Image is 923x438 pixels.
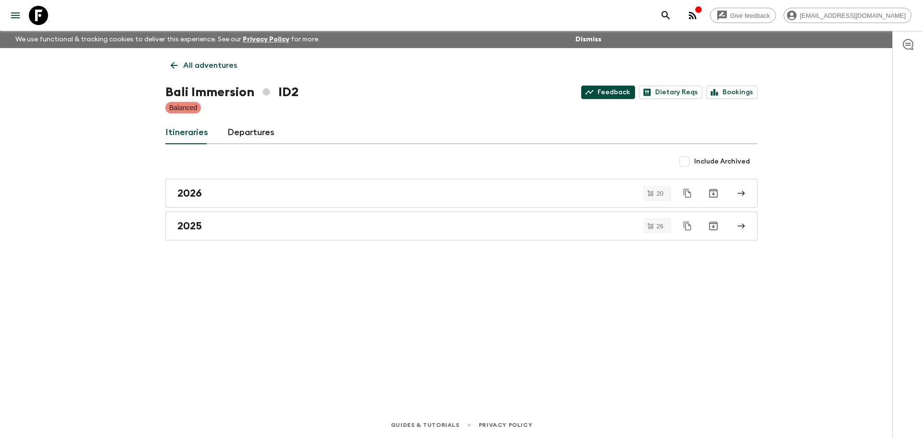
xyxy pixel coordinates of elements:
a: Privacy Policy [479,420,532,430]
a: 2026 [165,179,758,208]
a: Itineraries [165,121,208,144]
span: 20 [651,190,669,197]
p: All adventures [183,60,237,71]
button: Duplicate [679,185,696,202]
h2: 2025 [177,220,202,232]
button: Archive [704,216,723,236]
a: All adventures [165,56,242,75]
a: 2025 [165,212,758,240]
span: Give feedback [725,12,775,19]
span: [EMAIL_ADDRESS][DOMAIN_NAME] [795,12,911,19]
p: Balanced [169,103,197,113]
a: Guides & Tutorials [391,420,460,430]
button: menu [6,6,25,25]
a: Feedback [581,86,635,99]
button: Dismiss [573,33,604,46]
button: search adventures [656,6,675,25]
a: Privacy Policy [243,36,289,43]
a: Bookings [706,86,758,99]
a: Dietary Reqs [639,86,702,99]
button: Archive [704,184,723,203]
div: [EMAIL_ADDRESS][DOMAIN_NAME] [784,8,911,23]
span: 26 [651,223,669,229]
a: Departures [227,121,274,144]
span: Include Archived [694,157,750,166]
h2: 2026 [177,187,202,200]
button: Duplicate [679,217,696,235]
p: We use functional & tracking cookies to deliver this experience. See our for more. [12,31,324,48]
a: Give feedback [710,8,776,23]
h1: Bali Immersion ID2 [165,83,299,102]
